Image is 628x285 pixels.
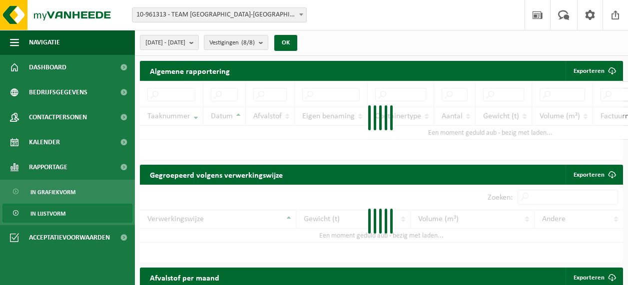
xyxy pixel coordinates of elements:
span: Acceptatievoorwaarden [29,225,110,250]
span: Bedrijfsgegevens [29,80,87,105]
span: 10-961313 - TEAM ANTWERPEN-ZUID [132,7,307,22]
span: 10-961313 - TEAM ANTWERPEN-ZUID [132,8,306,22]
span: Kalender [29,130,60,155]
button: Exporteren [566,61,622,81]
a: In lijstvorm [2,204,132,223]
h2: Gegroepeerd volgens verwerkingswijze [140,165,293,184]
button: [DATE] - [DATE] [140,35,199,50]
span: In grafiekvorm [30,183,75,202]
span: Navigatie [29,30,60,55]
h2: Algemene rapportering [140,61,240,81]
span: Dashboard [29,55,66,80]
span: Vestigingen [209,35,255,50]
a: In grafiekvorm [2,182,132,201]
span: In lijstvorm [30,204,65,223]
count: (8/8) [241,39,255,46]
a: Exporteren [566,165,622,185]
span: [DATE] - [DATE] [145,35,185,50]
span: Rapportage [29,155,67,180]
button: Vestigingen(8/8) [204,35,268,50]
span: Contactpersonen [29,105,87,130]
button: OK [274,35,297,51]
